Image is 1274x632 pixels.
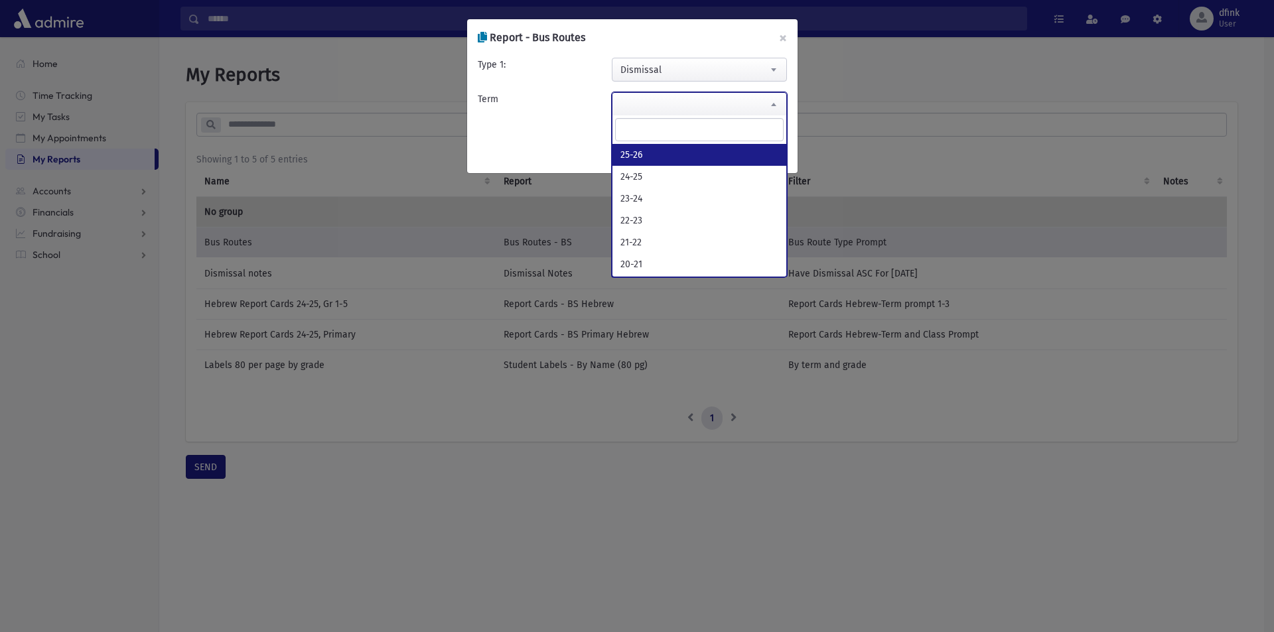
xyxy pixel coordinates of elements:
[612,58,787,82] span: Dismissal
[612,188,786,210] li: 23-24
[612,58,786,82] span: Dismissal
[612,253,786,275] li: 20-21
[612,231,786,253] li: 21-22
[768,19,798,56] button: ×
[612,275,786,297] li: 19-20
[478,92,498,106] label: Term
[478,30,585,46] h6: Report - Bus Routes
[612,210,786,231] li: 22-23
[612,144,786,166] li: 25-26
[612,166,786,188] li: 24-25
[478,58,506,72] label: Type 1:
